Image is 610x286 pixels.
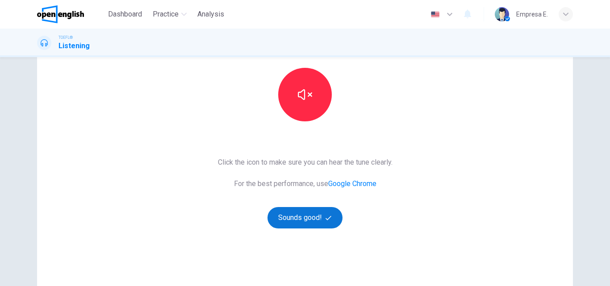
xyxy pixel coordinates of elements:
[37,5,84,23] img: OpenEnglish logo
[149,6,190,22] button: Practice
[153,9,179,20] span: Practice
[37,5,104,23] a: OpenEnglish logo
[218,178,393,189] span: For the best performance, use
[430,11,441,18] img: en
[108,9,142,20] span: Dashboard
[516,9,548,20] div: Empresa E.
[194,6,228,22] button: Analysis
[197,9,224,20] span: Analysis
[328,179,376,188] a: Google Chrome
[218,157,393,168] span: Click the icon to make sure you can hear the tune clearly.
[58,41,90,51] h1: Listening
[58,34,73,41] span: TOEFL®
[267,207,343,228] button: Sounds good!
[495,7,509,21] img: Profile picture
[104,6,146,22] button: Dashboard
